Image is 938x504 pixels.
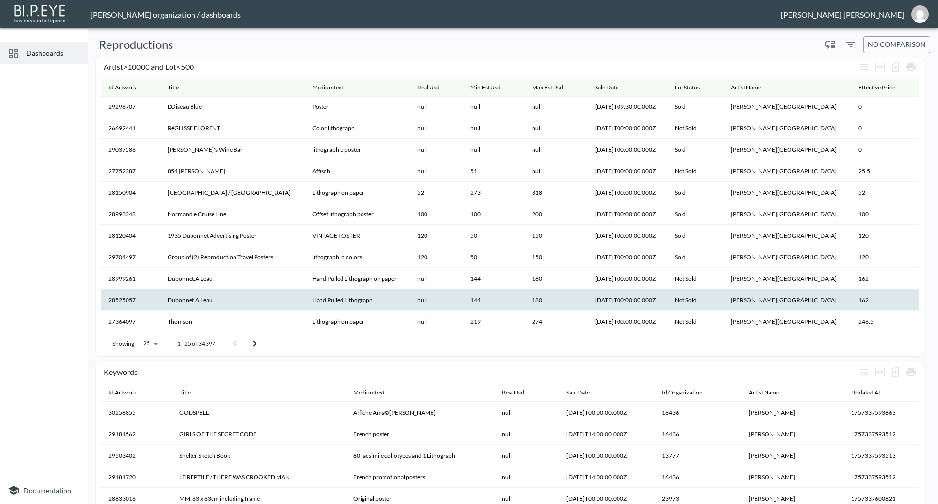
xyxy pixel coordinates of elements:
[108,387,136,398] div: Id Artwork
[587,182,667,203] th: 2025-05-25T00:00:00.000Z
[112,339,134,348] p: Showing
[667,225,723,246] th: Sold
[417,82,440,93] div: Real Usd
[312,82,343,93] div: Mediumtext
[101,225,160,246] th: 28120404
[904,2,936,26] button: jessica@mutualart.com
[108,82,136,93] div: Id Artwork
[304,139,409,160] th: lithographic poster
[723,311,851,332] th: A.M. Cassandre
[524,246,587,268] th: 150
[524,160,587,182] th: null
[667,246,723,268] th: Sold
[524,139,587,160] th: null
[587,289,667,311] th: 2025-06-12T00:00:00.000Z
[345,402,494,423] th: Affiche Amã©Ricaine
[417,82,452,93] span: Real Usd
[741,402,843,423] th: David Green
[872,364,888,380] div: Toggle table layout between fixed and auto (default: auto)
[304,96,409,117] th: Poster
[524,289,587,311] th: 180
[160,289,304,311] th: Dubonnet.A Leau
[101,96,160,117] th: 29296707
[781,10,904,19] div: [PERSON_NAME] [PERSON_NAME]
[345,466,494,488] th: French promotional posters
[749,387,779,398] div: Artist Name
[856,364,872,380] div: Wrap text
[409,246,463,268] th: 120
[662,387,703,398] div: Id Organization
[470,82,513,93] span: Min Est Usd
[494,402,558,423] th: null
[524,225,587,246] th: 150
[595,82,631,93] span: Sale Date
[566,387,590,398] div: Sale Date
[409,139,463,160] th: null
[587,268,667,289] th: 2025-07-03T00:00:00.000Z
[843,37,858,52] button: Filters
[558,466,655,488] th: 2025-07-11T14:00:00.000Z
[723,160,851,182] th: A.M. Cassandre
[587,225,667,246] th: 2025-05-18T00:00:00.000Z
[524,117,587,139] th: null
[463,139,524,160] th: null
[843,445,919,466] th: 1757337593513
[304,289,409,311] th: Hand Pulled Lithograph
[304,225,409,246] th: VINTAGE POSTER
[667,203,723,225] th: Sold
[524,311,587,332] th: 274
[731,82,761,93] div: Artist Name
[749,387,792,398] span: Artist Name
[741,445,843,466] th: Henry Moore
[101,246,160,268] th: 29704497
[822,37,838,52] div: Enable/disable chart dragging
[101,268,160,289] th: 28999261
[12,2,68,24] img: bipeye-logo
[851,117,919,139] th: 0
[587,139,667,160] th: 2025-06-26T00:00:00.000Z
[101,182,160,203] th: 28150904
[168,82,179,93] div: Title
[104,367,856,376] div: Keywords
[851,246,919,268] th: 120
[160,139,304,160] th: Willi's Wine Bar
[104,62,856,71] div: Artist>10000 and Lot<500
[856,59,872,75] div: Wrap text
[654,445,741,466] th: 13777
[741,466,843,488] th: Joseph L. Mankiewicz
[667,182,723,203] th: Sold
[353,387,397,398] span: Mediumtext
[675,82,700,93] div: Lot Status
[171,466,345,488] th: LE REPTILE / THERE WAS CROOKED MAN
[851,268,919,289] th: 162
[101,203,160,225] th: 28993248
[108,387,149,398] span: Id Artwork
[160,311,304,332] th: Thomson
[524,96,587,117] th: null
[587,160,667,182] th: 2025-04-14T00:00:00.000Z
[731,82,774,93] span: Artist Name
[662,387,715,398] span: Id Organization
[903,59,919,75] div: Print
[558,423,655,445] th: 2025-07-11T14:00:00.000Z
[108,82,149,93] span: Id Artwork
[409,225,463,246] th: 120
[667,268,723,289] th: Not Sold
[304,160,409,182] th: Affisch
[741,423,843,445] th: David Greene
[171,402,345,423] th: GODSPELL
[494,466,558,488] th: null
[843,423,919,445] th: 1757337593512
[667,96,723,117] th: Sold
[101,311,160,332] th: 27364097
[171,423,345,445] th: GIRLS OF THE SECRET CODE
[524,268,587,289] th: 180
[911,5,929,23] img: d3b79b7ae7d6876b06158c93d1632626
[851,182,919,203] th: 52
[723,225,851,246] th: A.M. Cassandre
[524,203,587,225] th: 200
[851,311,919,332] th: 246.5
[304,268,409,289] th: Hand Pulled Lithograph on paper
[160,203,304,225] th: Normandie Cruise Line
[587,96,667,117] th: 2025-07-16T09:30:00.000Z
